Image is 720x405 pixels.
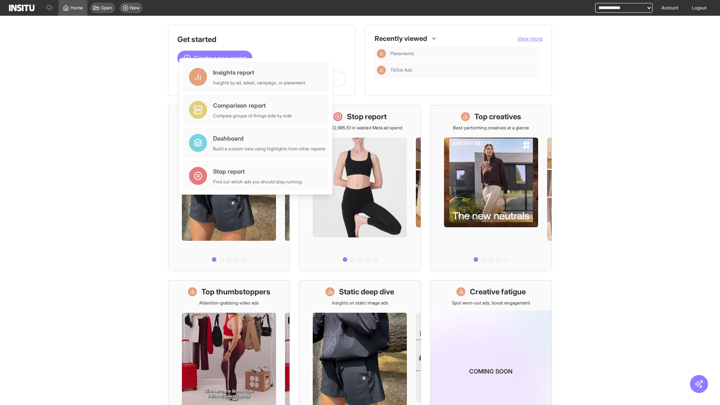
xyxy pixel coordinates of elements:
[194,54,246,63] span: Create a new report
[213,68,305,77] div: Insights report
[130,5,139,11] span: New
[347,111,387,122] h1: Stop report
[390,51,537,57] span: Placements
[101,5,112,11] span: Open
[390,67,537,73] span: TikTok Ads
[377,49,386,58] div: Insights
[332,300,388,306] p: Insights on static image ads
[213,146,325,152] div: Build a custom view using highlights from other reports
[213,113,292,119] div: Compare groups of things side by side
[517,35,543,42] button: View more
[70,5,83,11] span: Home
[430,105,552,271] a: Top creativesBest-performing creatives at a glance
[339,286,394,297] h1: Static deep dive
[9,4,34,11] img: Logo
[177,34,346,45] h1: Get started
[474,111,521,122] h1: Top creatives
[168,105,290,271] a: What's live nowSee all active ads instantly
[213,167,302,176] div: Stop report
[213,134,325,143] div: Dashboard
[390,67,412,73] span: TikTok Ads
[213,80,305,86] div: Insights by ad, adset, campaign, or placement
[201,286,270,297] h1: Top thumbstoppers
[453,125,529,131] p: Best-performing creatives at a glance
[377,66,386,75] div: Insights
[390,51,414,57] span: Placements
[213,101,292,110] div: Comparison report
[199,300,259,306] p: Attention-grabbing video ads
[177,51,252,66] button: Create a new report
[213,179,302,185] div: Find out which ads you should stop running
[318,125,402,131] p: Save £22,985.51 in wasted Meta ad spend
[299,105,421,271] a: Stop reportSave £22,985.51 in wasted Meta ad spend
